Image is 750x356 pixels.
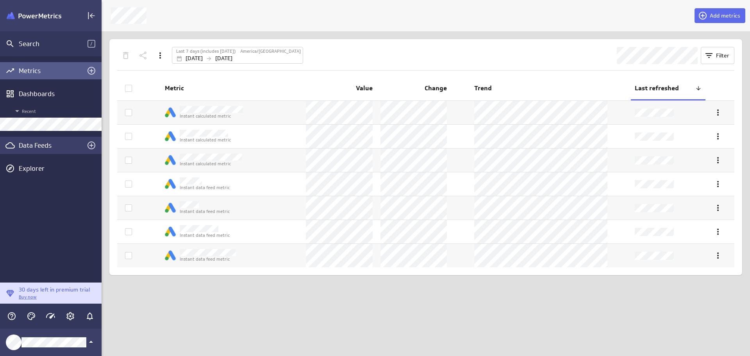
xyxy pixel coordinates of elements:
div: Aug 06 2025 to Aug 12 2025 America/Denver (GMT-6:00) [172,47,303,64]
div: Themes [25,309,38,323]
img: image3543186115594903612.png [165,131,176,142]
svg: Themes [27,311,36,321]
button: Filter [701,47,734,64]
img: image3543186115594903612.png [165,107,176,118]
div: More actions [711,154,725,167]
div: Data Feeds [19,141,83,150]
img: image3543186115594903612.png [165,179,176,190]
div: More actions [154,49,167,62]
label: Last 7 days (includes today) [176,48,236,55]
p: Buy now [19,294,90,301]
div: Delete [119,49,132,62]
label: America/[GEOGRAPHIC_DATA] [240,48,301,55]
p: 30 days left in premium trial [19,286,90,294]
span: Recent [12,106,98,116]
p: Instant data feed metric [180,256,236,263]
button: Add metrics [695,8,745,23]
div: Add metrics [85,64,98,77]
p: Instant calculated metric [180,137,231,143]
div: More actions [711,130,725,143]
div: More actions [711,201,725,215]
p: Instant calculated metric [180,113,243,120]
div: Reverse sort direction [695,85,702,91]
img: image3543186115594903612.png [165,202,176,213]
svg: Account and settings [66,311,75,321]
div: Create a data feed [85,139,98,152]
div: Help & PowerMetrics Assistant [5,309,18,323]
p: [DATE] [186,54,203,63]
p: [DATE] [215,54,232,63]
img: image3543186115594903612.png [165,226,176,237]
div: More actions [711,249,725,262]
div: More actions [711,225,725,238]
span: Add metrics [710,12,740,19]
div: More actions [711,177,725,191]
span: Filter [716,52,729,59]
div: Last 7 days (includes [DATE])America/[GEOGRAPHIC_DATA][DATE][DATE] [172,47,303,64]
p: Instant data feed metric [180,208,230,215]
span: Last refreshed [635,84,695,92]
span: Value [356,84,373,92]
div: Search [19,39,87,48]
div: Metrics [19,66,83,75]
p: Instant calculated metric [180,161,242,167]
svg: Usage [46,311,55,321]
p: Instant data feed metric [180,184,230,191]
p: Instant data feed metric [180,232,230,239]
div: Dashboards [19,89,83,98]
span: Change [425,84,447,92]
span: / [87,40,95,48]
div: More actions [711,106,725,119]
div: Account and settings [64,309,77,323]
div: Explorer [19,164,100,173]
span: Trend [474,84,492,92]
span: Metric [165,84,298,92]
div: Collapse [85,9,98,22]
img: image3543186115594903612.png [165,250,176,261]
div: Share [136,49,150,62]
div: Notifications [83,309,96,323]
img: image3543186115594903612.png [165,155,176,166]
img: Klipfolio PowerMetrics Banner [7,12,61,20]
